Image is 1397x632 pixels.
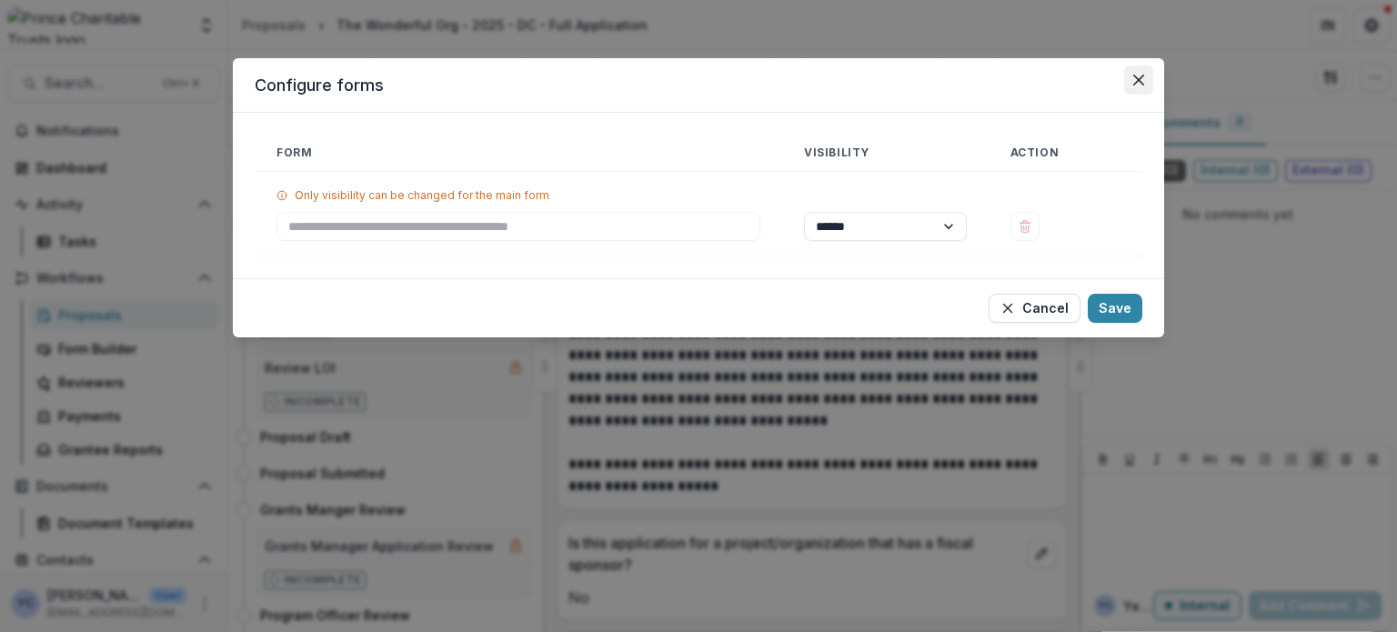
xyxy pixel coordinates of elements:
th: Visibility [782,135,989,172]
button: Cancel [989,294,1080,323]
button: Delete The Wonderful Org - 2025 - DC - Full Application [1010,212,1040,241]
header: Configure forms [233,58,1164,113]
button: Close [1124,65,1153,95]
p: Only visibility can be changed for the main form [295,186,549,205]
th: Form [255,135,782,172]
th: Action [989,135,1142,172]
button: Save [1088,294,1142,323]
